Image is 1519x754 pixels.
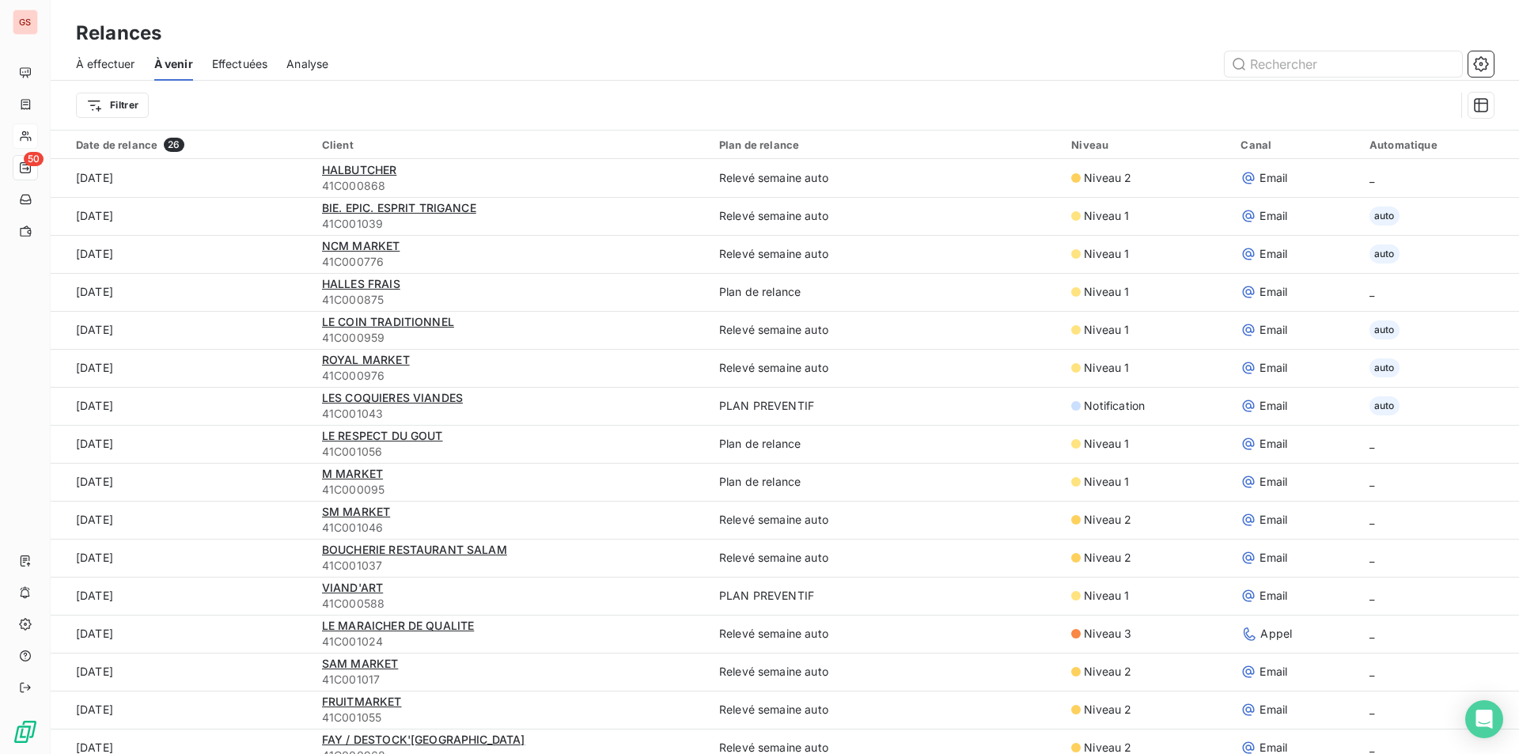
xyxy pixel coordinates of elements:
span: auto [1369,244,1400,263]
span: auto [1369,358,1400,377]
span: FAY / DESTOCK'[GEOGRAPHIC_DATA] [322,733,525,746]
td: [DATE] [51,615,313,653]
td: Plan de relance [710,273,1062,311]
span: 41C000095 [322,482,700,498]
td: Relevé semaine auto [710,197,1062,235]
span: Niveau 2 [1084,512,1131,528]
span: Email [1260,360,1287,376]
span: Niveau 1 [1084,208,1129,224]
span: 26 [164,138,184,152]
td: [DATE] [51,197,313,235]
span: HALBUTCHER [322,163,397,176]
td: [DATE] [51,653,313,691]
span: BOUCHERIE RESTAURANT SALAM [322,543,507,556]
span: 41C001024 [322,634,700,650]
span: Analyse [286,56,328,72]
span: Appel [1260,626,1292,642]
td: [DATE] [51,273,313,311]
span: Email [1260,436,1287,452]
td: [DATE] [51,425,313,463]
td: PLAN PREVENTIF [710,577,1062,615]
span: Niveau 2 [1084,550,1131,566]
span: Email [1260,664,1287,680]
div: Automatique [1369,138,1510,151]
td: Plan de relance [710,463,1062,501]
div: Open Intercom Messenger [1465,700,1503,738]
span: Notification [1084,398,1145,414]
input: Rechercher [1225,51,1462,77]
td: [DATE] [51,463,313,501]
span: Niveau 1 [1084,436,1129,452]
span: LE COIN TRADITIONNEL [322,315,454,328]
span: Niveau 1 [1084,474,1129,490]
span: NCM MARKET [322,239,400,252]
td: [DATE] [51,349,313,387]
td: [DATE] [51,691,313,729]
span: FRUITMARKET [322,695,402,708]
span: BIE. EPIC. ESPRIT TRIGANCE [322,201,476,214]
span: 41C001056 [322,444,700,460]
div: Plan de relance [719,138,1052,151]
td: Relevé semaine auto [710,311,1062,349]
td: Relevé semaine auto [710,159,1062,197]
span: Niveau 2 [1084,170,1131,186]
span: 41C000976 [322,368,700,384]
span: _ [1369,589,1374,602]
span: 41C000868 [322,178,700,194]
span: HALLES FRAIS [322,277,400,290]
span: Client [322,138,354,151]
span: Niveau 1 [1084,360,1129,376]
span: _ [1369,741,1374,754]
span: Niveau 1 [1084,588,1129,604]
span: _ [1369,627,1374,640]
span: Email [1260,398,1287,414]
span: Niveau 1 [1084,246,1129,262]
span: SAM MARKET [322,657,399,670]
span: LE RESPECT DU GOUT [322,429,443,442]
span: Niveau 2 [1084,702,1131,718]
span: Email [1260,170,1287,186]
span: M MARKET [322,467,383,480]
td: Plan de relance [710,425,1062,463]
span: Email [1260,322,1287,338]
td: Relevé semaine auto [710,539,1062,577]
span: _ [1369,285,1374,298]
span: ROYAL MARKET [322,353,410,366]
span: Email [1260,246,1287,262]
span: 41C001037 [322,558,700,574]
span: _ [1369,513,1374,526]
span: 50 [24,152,44,166]
span: 41C001039 [322,216,700,232]
td: [DATE] [51,539,313,577]
span: 41C001046 [322,520,700,536]
td: Relevé semaine auto [710,691,1062,729]
div: Date de relance [76,138,303,152]
span: 41C001043 [322,406,700,422]
span: Email [1260,550,1287,566]
h3: Relances [76,19,161,47]
div: Canal [1241,138,1350,151]
span: Email [1260,474,1287,490]
span: Niveau 1 [1084,322,1129,338]
span: 41C000875 [322,292,700,308]
span: À effectuer [76,56,135,72]
span: auto [1369,320,1400,339]
td: [DATE] [51,501,313,539]
span: _ [1369,665,1374,678]
span: auto [1369,206,1400,225]
span: 41C000959 [322,330,700,346]
span: Email [1260,702,1287,718]
td: [DATE] [51,159,313,197]
span: Niveau 2 [1084,664,1131,680]
td: Relevé semaine auto [710,349,1062,387]
span: _ [1369,475,1374,488]
span: _ [1369,171,1374,184]
td: [DATE] [51,235,313,273]
span: 41C001055 [322,710,700,726]
div: GS [13,9,38,35]
span: SM MARKET [322,505,390,518]
span: Email [1260,588,1287,604]
td: Relevé semaine auto [710,615,1062,653]
span: Email [1260,284,1287,300]
span: auto [1369,396,1400,415]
